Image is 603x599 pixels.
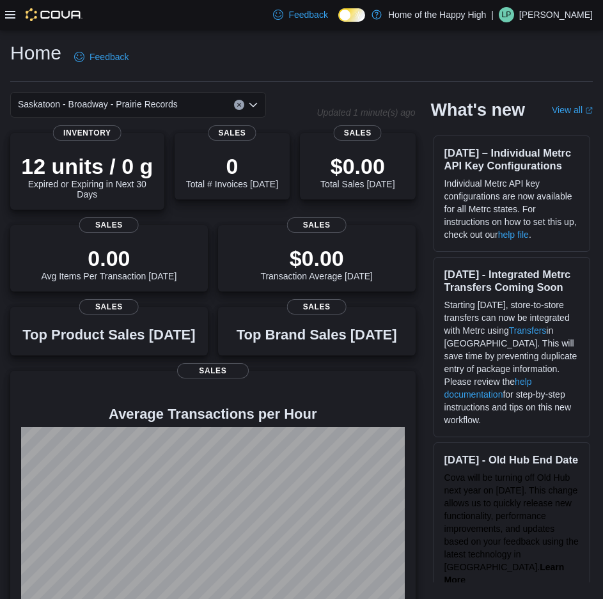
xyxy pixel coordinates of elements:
p: Updated 1 minute(s) ago [317,107,415,118]
span: Sales [208,125,256,141]
span: Cova will be turning off Old Hub next year on [DATE]. This change allows us to quickly release ne... [444,472,579,572]
span: Sales [287,299,347,315]
h3: [DATE] – Individual Metrc API Key Configurations [444,146,579,172]
a: help file [498,229,529,240]
div: Lulu Perry [499,7,514,22]
span: LP [502,7,512,22]
span: Feedback [90,51,129,63]
span: Inventory [53,125,121,141]
svg: External link [585,107,593,114]
span: Sales [79,299,139,315]
p: $0.00 [320,153,395,179]
button: Open list of options [248,100,258,110]
div: Total # Invoices [DATE] [186,153,278,189]
h4: Average Transactions per Hour [20,407,405,422]
span: Saskatoon - Broadway - Prairie Records [18,97,178,112]
a: View allExternal link [552,105,593,115]
h2: What's new [431,100,525,120]
div: Transaction Average [DATE] [260,245,373,281]
a: Feedback [268,2,333,27]
p: 0 [186,153,278,179]
p: Starting [DATE], store-to-store transfers can now be integrated with Metrc using in [GEOGRAPHIC_D... [444,299,579,426]
p: Individual Metrc API key configurations are now available for all Metrc states. For instructions ... [444,177,579,241]
span: Sales [177,363,249,378]
p: $0.00 [260,245,373,271]
span: Feedback [288,8,327,21]
div: Avg Items Per Transaction [DATE] [41,245,176,281]
img: Cova [26,8,82,21]
h1: Home [10,40,61,66]
div: Expired or Expiring in Next 30 Days [20,153,154,199]
p: Home of the Happy High [388,7,486,22]
a: help documentation [444,377,532,400]
p: [PERSON_NAME] [519,7,593,22]
span: Sales [79,217,139,233]
span: Sales [334,125,382,141]
h3: Top Product Sales [DATE] [22,327,195,343]
p: | [491,7,494,22]
p: 0.00 [41,245,176,271]
div: Total Sales [DATE] [320,153,395,189]
button: Clear input [234,100,244,110]
h3: Top Brand Sales [DATE] [237,327,397,343]
h3: [DATE] - Integrated Metrc Transfers Coming Soon [444,268,579,293]
a: Feedback [69,44,134,70]
p: 12 units / 0 g [20,153,154,179]
h3: [DATE] - Old Hub End Date [444,453,579,466]
a: Transfers [509,325,547,336]
input: Dark Mode [338,8,365,22]
span: Sales [287,217,347,233]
